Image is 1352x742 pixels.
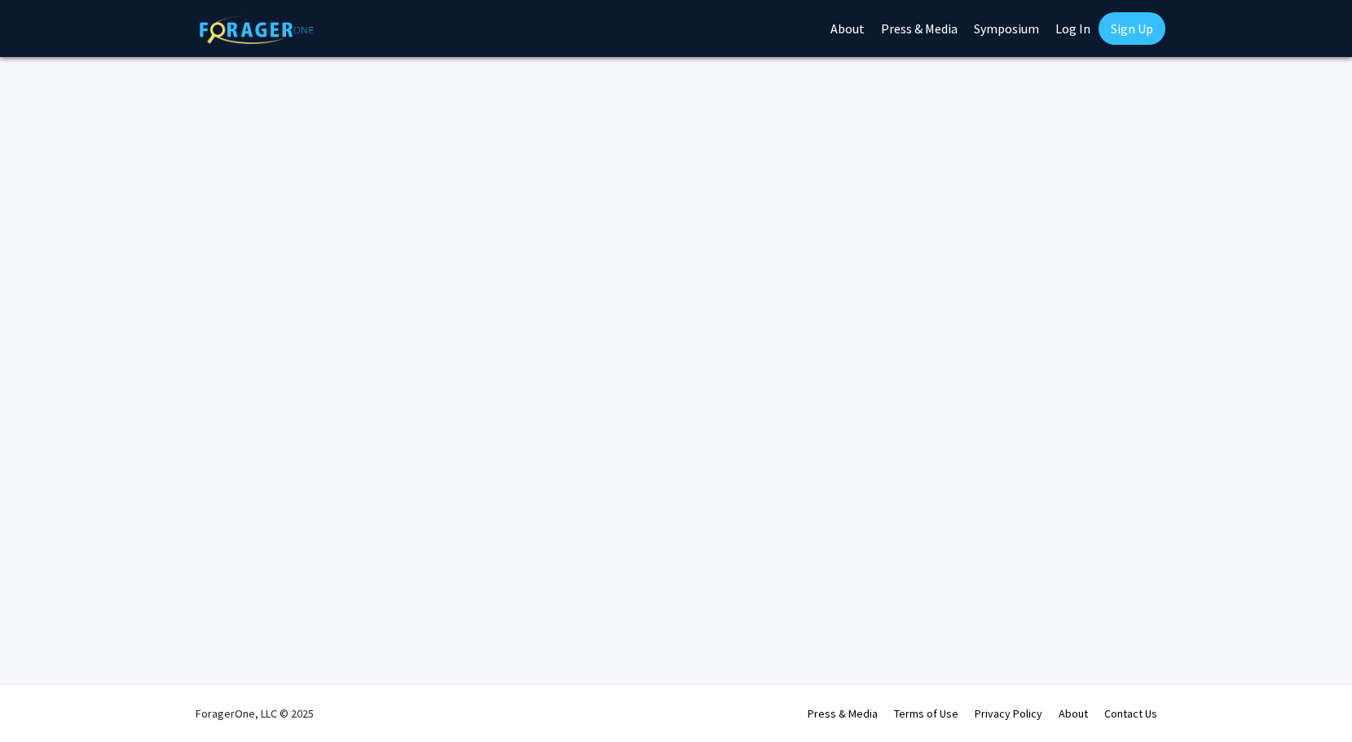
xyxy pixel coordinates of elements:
[196,685,314,742] div: ForagerOne, LLC © 2025
[975,706,1042,721] a: Privacy Policy
[200,15,314,44] img: ForagerOne Logo
[808,706,878,721] a: Press & Media
[894,706,958,721] a: Terms of Use
[1104,706,1157,721] a: Contact Us
[1099,12,1165,45] a: Sign Up
[1059,706,1088,721] a: About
